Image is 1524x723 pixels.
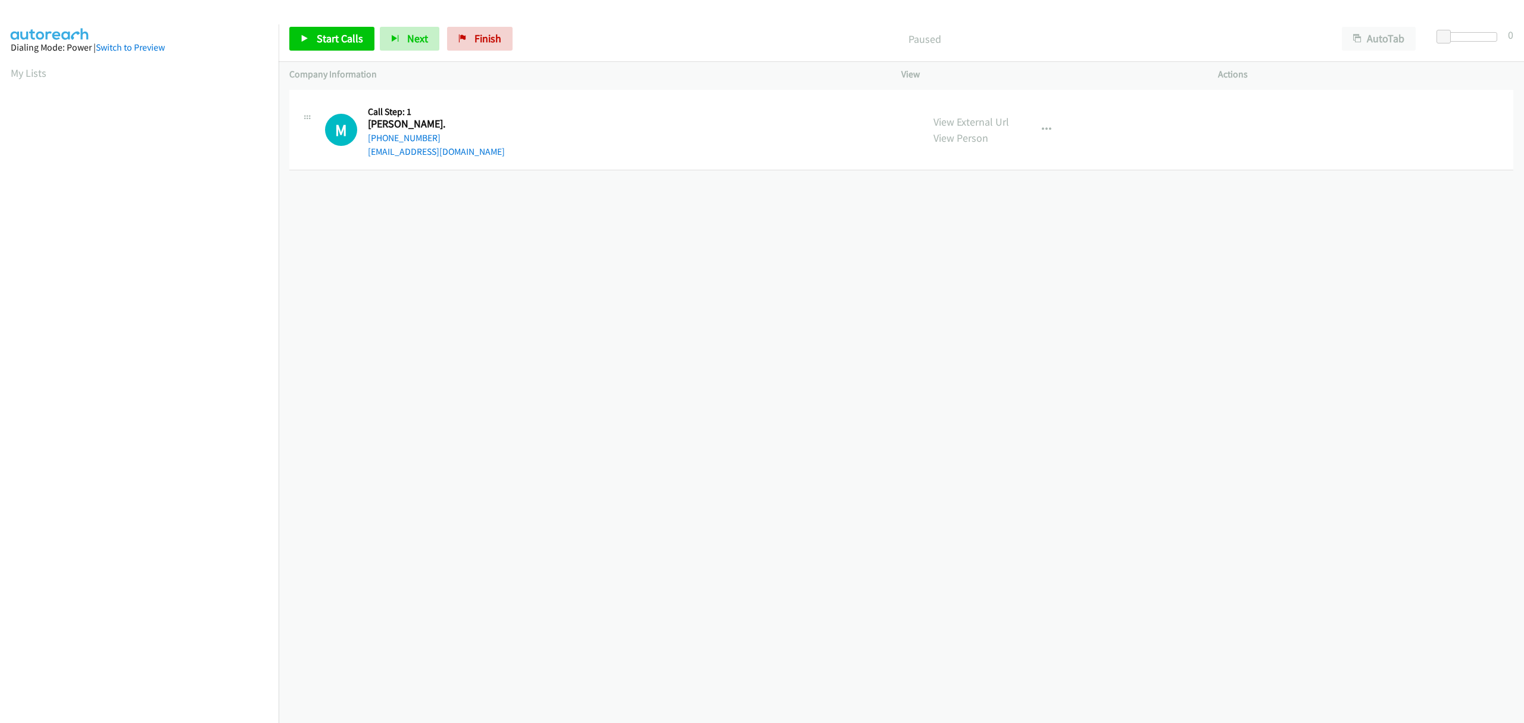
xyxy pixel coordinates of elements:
[368,106,505,118] h5: Call Step: 1
[1442,32,1497,42] div: Delay between calls (in seconds)
[407,32,428,45] span: Next
[289,27,374,51] a: Start Calls
[1508,27,1513,43] div: 0
[933,131,988,145] a: View Person
[317,32,363,45] span: Start Calls
[325,114,357,146] h1: M
[368,132,441,144] a: [PHONE_NUMBER]
[289,67,880,82] p: Company Information
[1218,67,1513,82] p: Actions
[380,27,439,51] button: Next
[11,66,46,80] a: My Lists
[474,32,501,45] span: Finish
[368,117,473,131] h2: [PERSON_NAME].
[11,92,279,657] iframe: Dialpad
[1342,27,1416,51] button: AutoTab
[368,146,505,157] a: [EMAIL_ADDRESS][DOMAIN_NAME]
[11,40,268,55] div: Dialing Mode: Power |
[447,27,513,51] a: Finish
[96,42,165,53] a: Switch to Preview
[933,115,1009,129] a: View External Url
[325,114,357,146] div: The call is yet to be attempted
[529,31,1320,47] p: Paused
[901,67,1197,82] p: View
